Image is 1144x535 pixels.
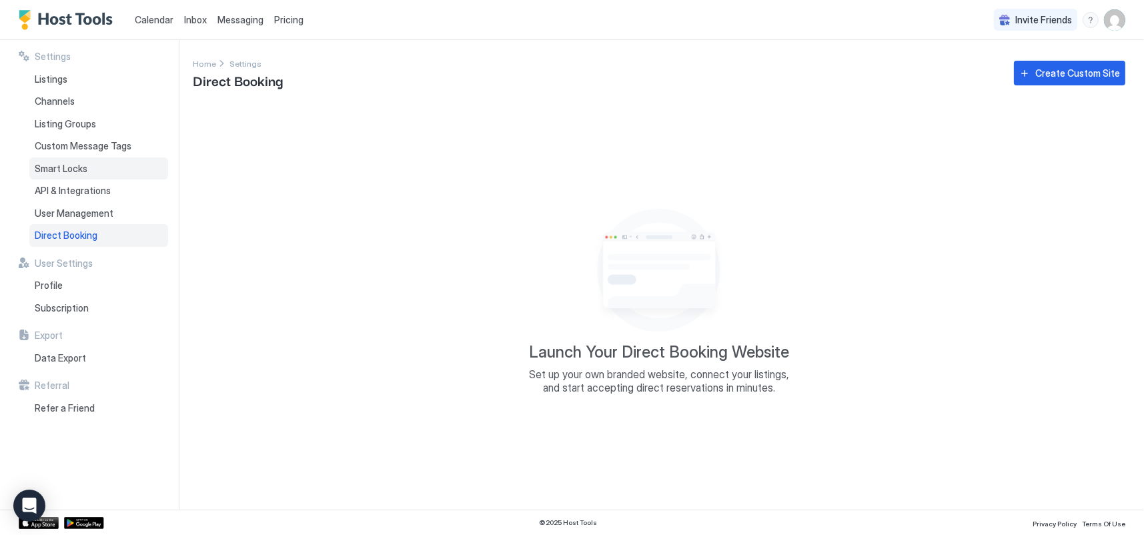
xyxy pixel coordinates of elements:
[35,352,86,364] span: Data Export
[229,56,261,70] a: Settings
[64,517,104,529] a: Google Play Store
[229,56,261,70] div: Breadcrumb
[193,70,283,90] span: Direct Booking
[13,490,45,522] div: Open Intercom Messenger
[29,202,168,225] a: User Management
[35,51,71,63] span: Settings
[526,368,792,394] span: Set up your own branded website, connect your listings, and start accepting direct reservations i...
[29,274,168,297] a: Profile
[184,13,207,27] a: Inbox
[29,297,168,320] a: Subscription
[29,113,168,135] a: Listing Groups
[35,118,96,130] span: Listing Groups
[29,135,168,157] a: Custom Message Tags
[29,224,168,247] a: Direct Booking
[592,203,726,337] div: Empty image
[35,207,113,219] span: User Management
[1035,66,1120,80] div: Create Custom Site
[217,14,263,25] span: Messaging
[35,229,97,241] span: Direct Booking
[29,179,168,202] a: API & Integrations
[35,330,63,342] span: Export
[1033,520,1077,528] span: Privacy Policy
[1082,516,1125,530] a: Terms Of Use
[229,59,261,69] span: Settings
[29,90,168,113] a: Channels
[274,14,304,26] span: Pricing
[29,397,168,420] a: Refer a Friend
[1083,12,1099,28] div: menu
[193,56,216,70] div: Breadcrumb
[35,257,93,270] span: User Settings
[193,59,216,69] span: Home
[135,13,173,27] a: Calendar
[35,302,89,314] span: Subscription
[35,73,67,85] span: Listings
[540,518,598,527] span: © 2025 Host Tools
[35,402,95,414] span: Refer a Friend
[35,280,63,292] span: Profile
[1014,61,1125,85] button: Create Custom Site
[1082,520,1125,528] span: Terms Of Use
[35,185,111,197] span: API & Integrations
[29,68,168,91] a: Listings
[19,517,59,529] a: App Store
[35,95,75,107] span: Channels
[35,140,131,152] span: Custom Message Tags
[135,14,173,25] span: Calendar
[217,13,263,27] a: Messaging
[1104,9,1125,31] div: User profile
[35,380,69,392] span: Referral
[29,347,168,370] a: Data Export
[19,10,119,30] a: Host Tools Logo
[193,56,216,70] a: Home
[529,342,789,362] span: Launch Your Direct Booking Website
[1033,516,1077,530] a: Privacy Policy
[1015,14,1072,26] span: Invite Friends
[35,163,87,175] span: Smart Locks
[184,14,207,25] span: Inbox
[29,157,168,180] a: Smart Locks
